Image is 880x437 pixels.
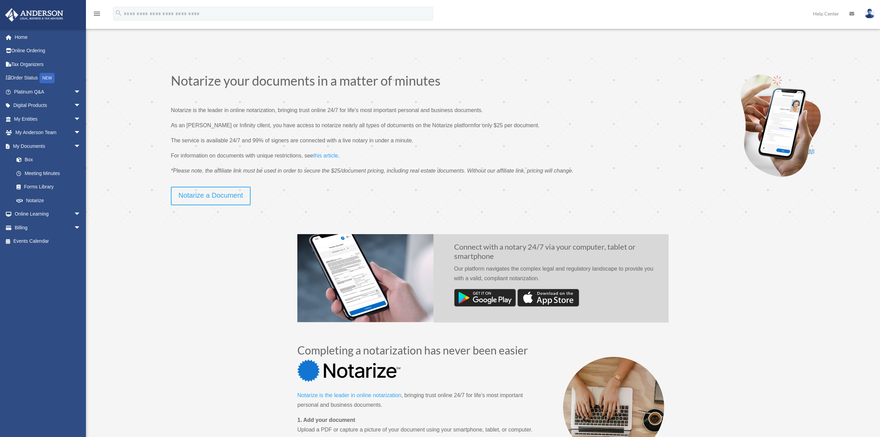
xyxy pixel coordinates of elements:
span: . [338,153,339,159]
h2: Connect with a notary 24/7 via your computer, tablet or smartphone [454,242,658,264]
span: The service is available 24/7 and 99% of signers are connected with a live notary in under a minute. [171,138,413,143]
img: Notarize-hero [738,74,823,177]
img: Anderson Advisors Platinum Portal [3,8,65,22]
a: Events Calendar [5,234,91,248]
span: *Please note, the affiliate link must be used in order to secure the $25/document pricing, includ... [171,168,573,174]
a: Billingarrow_drop_down [5,221,91,234]
span: For information on documents with unique restrictions, see [171,153,313,159]
a: Box [10,153,91,167]
a: My Documentsarrow_drop_down [5,139,91,153]
img: Notarize Doc-1 [297,234,433,323]
span: arrow_drop_down [74,112,88,126]
a: Meeting Minutes [10,166,91,180]
p: Our platform navigates the complex legal and regulatory landscape to provide you with a valid, co... [454,264,658,289]
a: My Anderson Teamarrow_drop_down [5,126,91,140]
span: arrow_drop_down [74,85,88,99]
h2: Completing a notarization has never been easier [297,345,538,359]
span: arrow_drop_down [74,139,88,153]
span: arrow_drop_down [74,221,88,235]
a: My Entitiesarrow_drop_down [5,112,91,126]
div: NEW [40,73,55,83]
a: Platinum Q&Aarrow_drop_down [5,85,91,99]
h1: Notarize your documents in a matter of minutes [171,74,661,90]
span: arrow_drop_down [74,126,88,140]
a: Tax Organizers [5,57,91,71]
a: this article [313,153,338,162]
span: Notarize is the leader in online notarization, bringing trust online 24/7 for life’s most importa... [171,107,483,113]
a: Notarize a Document [171,187,251,205]
strong: 1. Add your document [297,417,355,423]
span: for only $25 per document. [474,122,539,128]
img: User Pic [865,9,875,19]
i: search [115,9,122,17]
span: As an [PERSON_NAME] or Infinity client, you have access to notarize nearly all types of documents... [171,122,474,128]
a: menu [93,12,101,18]
a: Notarize [10,194,88,207]
p: , bringing trust online 24/7 for life’s most important personal and business documents. [297,391,538,415]
a: Notarize is the leader in online notarization [297,392,401,402]
span: arrow_drop_down [74,207,88,221]
span: this article [313,153,338,159]
a: Online Learningarrow_drop_down [5,207,91,221]
a: Order StatusNEW [5,71,91,85]
a: Home [5,30,91,44]
i: menu [93,10,101,18]
a: Forms Library [10,180,91,194]
span: arrow_drop_down [74,99,88,113]
a: Online Ordering [5,44,91,58]
a: Digital Productsarrow_drop_down [5,99,91,112]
